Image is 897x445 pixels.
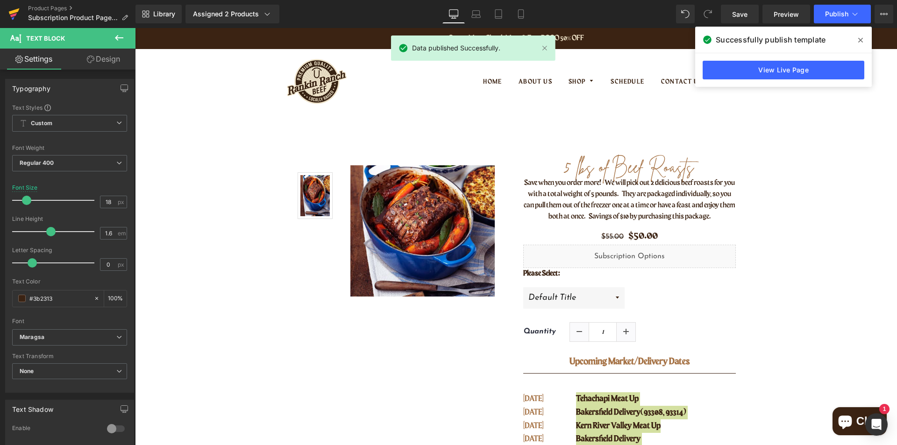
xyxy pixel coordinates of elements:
span: em [118,230,126,236]
a: About Us [377,42,424,66]
b: Custom [31,120,52,127]
a: View Live Page [703,61,864,79]
img: Rankin Beef [150,28,213,79]
div: Open Intercom Messenger [865,413,888,436]
div: Font [12,318,127,325]
img: 5 lbs of Beef Roasts [163,144,198,191]
a: Tablet [487,5,510,23]
p: [DATE] [388,404,429,418]
div: Text Styles [12,104,127,111]
a: Desktop [442,5,465,23]
div: Assigned 2 Products [193,9,272,19]
input: Color [29,293,89,304]
span: Text Block [26,35,65,42]
span: Successfully publish template [716,34,826,45]
div: Letter Spacing [12,247,127,254]
span: Preview [774,9,799,19]
button: Redo [698,5,717,23]
a: Product Pages [28,5,135,12]
a: Mobile [510,5,532,23]
a: Shop [427,42,467,66]
a: New Library [135,5,182,23]
a: Laptop [465,5,487,23]
span: Subscription Product Page No Dropdown [28,14,118,21]
div: % [104,290,127,307]
span: Data published Successfully. [412,43,500,53]
strong: Please Select: [388,242,425,249]
button: Publish [814,5,871,23]
div: Text Color [12,278,127,285]
span: (93308, 93314) [505,380,551,388]
label: Quantity [388,299,435,308]
button: More [875,5,893,23]
a: Home [341,42,374,66]
a: Preview [762,5,810,23]
span: $55.00 [466,205,489,212]
div: Text Shadow [12,400,53,413]
div: Font Size [12,184,38,191]
span: Bakersfield Delivery [441,380,505,388]
a: Schedule [469,42,516,66]
a: Design [70,49,137,70]
button: Undo [676,5,695,23]
div: Enable [12,424,98,434]
i: Maragsa [20,333,44,341]
div: Font Weight [12,145,127,151]
a: 5 lbs of Beef Roasts [430,129,559,146]
div: Text Transform [12,353,127,360]
b: Regular 400 [20,159,54,166]
span: Tehachapi Meat Up [441,367,504,375]
span: px [118,261,126,268]
span: Kern River Valley Meat Up [441,394,526,402]
p: Save when you order more! We will pick out 2 delicious beef roasts for you with a total weight of... [388,149,601,194]
div: Typography [12,79,50,92]
span: $50.00 [493,198,523,217]
b: None [20,367,34,374]
span: Bakersfield Delivery [441,407,505,415]
p: [DATE] [388,391,429,405]
p: [DATE] [388,378,429,391]
a: Contact Us [519,42,575,66]
h1: Upcoming Market/Delivery Dates [395,327,594,340]
inbox-online-store-chat: Shopify online store chat [695,379,755,410]
span: px [118,199,126,205]
span: [DATE] [388,367,409,375]
span: Save [732,9,747,19]
span: Publish [825,10,848,18]
span: Library [153,10,175,18]
div: Line Height [12,216,127,222]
